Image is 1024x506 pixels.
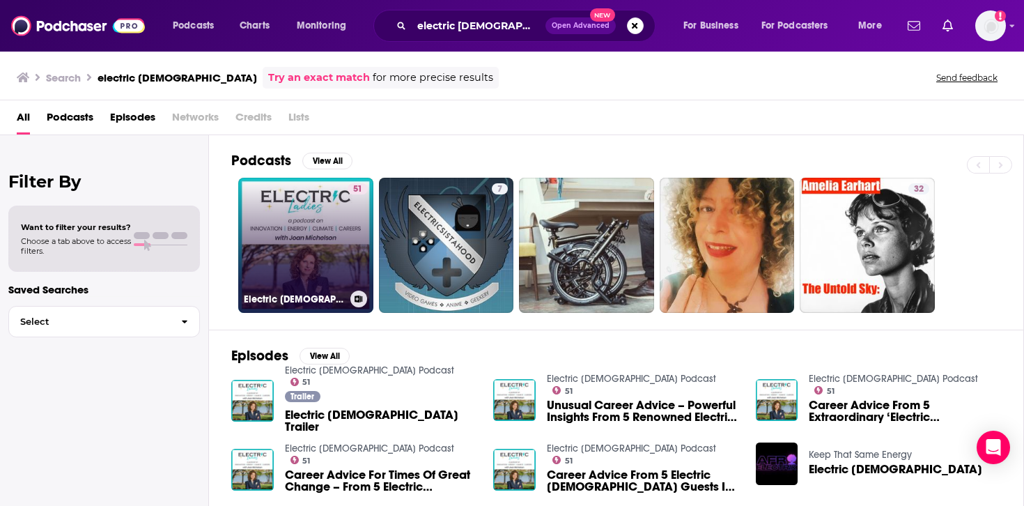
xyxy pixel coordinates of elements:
[547,469,739,493] span: Career Advice From 5 Electric [DEMOGRAPHIC_DATA] Guests In [DATE] - By Listener Demand!
[547,469,739,493] a: Career Advice From 5 Electric Ladies Guests In 2022 - By Listener Demand!
[412,15,545,37] input: Search podcasts, credits, & more...
[297,16,346,36] span: Monitoring
[683,16,738,36] span: For Business
[285,443,454,454] a: Electric Ladies Podcast
[552,22,610,29] span: Open Advanced
[809,449,912,461] a: Keep That Same Energy
[244,293,345,305] h3: Electric [DEMOGRAPHIC_DATA] Podcast
[995,10,1006,22] svg: Add a profile image
[235,106,272,135] span: Credits
[674,15,756,37] button: open menu
[908,183,929,194] a: 32
[547,399,739,423] span: Unusual Career Advice – Powerful Insights From 5 Renowned Electric [DEMOGRAPHIC_DATA] Guests
[11,13,145,39] img: Podchaser - Follow, Share and Rate Podcasts
[302,458,310,464] span: 51
[827,388,835,394] span: 51
[8,306,200,337] button: Select
[302,379,310,385] span: 51
[545,17,616,34] button: Open AdvancedNew
[287,15,364,37] button: open menu
[800,178,935,313] a: 32
[552,386,573,394] a: 51
[590,8,615,22] span: New
[932,72,1002,84] button: Send feedback
[348,183,368,194] a: 51
[110,106,155,135] a: Episodes
[809,463,982,475] a: Electric Ladies
[46,71,81,84] h3: Search
[98,71,257,84] h3: electric [DEMOGRAPHIC_DATA]
[756,443,798,485] img: Electric Ladies
[353,183,362,197] span: 51
[937,14,959,38] a: Show notifications dropdown
[975,10,1006,41] button: Show profile menu
[231,152,352,169] a: PodcastsView All
[565,388,573,394] span: 51
[231,347,350,365] a: EpisodesView All
[290,392,314,401] span: Trailer
[761,16,828,36] span: For Podcasters
[373,70,493,86] span: for more precise results
[288,106,309,135] span: Lists
[809,399,1001,423] a: Career Advice From 5 Extraordinary ‘Electric Ladies’ Of 2023 – By Listener Demand!
[21,222,131,232] span: Want to filter your results?
[285,365,454,376] a: Electric Ladies Podcast
[231,449,274,491] img: Career Advice For Times Of Great Change – From 5 Electric Ladies
[285,469,477,493] span: Career Advice For Times Of Great Change – From 5 Electric [DEMOGRAPHIC_DATA]
[290,456,311,464] a: 51
[285,409,477,433] span: Electric [DEMOGRAPHIC_DATA] Trailer
[8,283,200,296] p: Saved Searches
[163,15,232,37] button: open menu
[809,399,1001,423] span: Career Advice From 5 Extraordinary ‘Electric [DEMOGRAPHIC_DATA]’ Of 2023 – By Listener Demand!
[285,409,477,433] a: Electric Ladies Trailer
[379,178,514,313] a: 7
[17,106,30,135] a: All
[387,10,669,42] div: Search podcasts, credits, & more...
[240,16,270,36] span: Charts
[47,106,93,135] a: Podcasts
[565,458,573,464] span: 51
[756,379,798,422] img: Career Advice From 5 Extraordinary ‘Electric Ladies’ Of 2023 – By Listener Demand!
[497,183,502,197] span: 7
[492,183,508,194] a: 7
[231,152,291,169] h2: Podcasts
[21,236,131,256] span: Choose a tab above to access filters.
[975,10,1006,41] span: Logged in as katiewhorton
[231,15,278,37] a: Charts
[172,106,219,135] span: Networks
[231,380,274,422] img: Electric Ladies Trailer
[547,399,739,423] a: Unusual Career Advice – Powerful Insights From 5 Renowned Electric Ladies Guests
[552,456,573,464] a: 51
[493,379,536,422] img: Unusual Career Advice – Powerful Insights From 5 Renowned Electric Ladies Guests
[300,348,350,365] button: View All
[8,171,200,192] h2: Filter By
[290,378,311,386] a: 51
[547,373,716,385] a: Electric Ladies Podcast
[902,14,926,38] a: Show notifications dropdown
[173,16,214,36] span: Podcasts
[302,153,352,169] button: View All
[752,15,848,37] button: open menu
[238,178,373,313] a: 51Electric [DEMOGRAPHIC_DATA] Podcast
[285,469,477,493] a: Career Advice For Times Of Great Change – From 5 Electric Ladies
[547,443,716,454] a: Electric Ladies Podcast
[848,15,899,37] button: open menu
[977,431,1010,464] div: Open Intercom Messenger
[268,70,370,86] a: Try an exact match
[858,16,882,36] span: More
[493,449,536,491] img: Career Advice From 5 Electric Ladies Guests In 2022 - By Listener Demand!
[975,10,1006,41] img: User Profile
[809,373,978,385] a: Electric Ladies Podcast
[231,347,288,365] h2: Episodes
[9,317,170,326] span: Select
